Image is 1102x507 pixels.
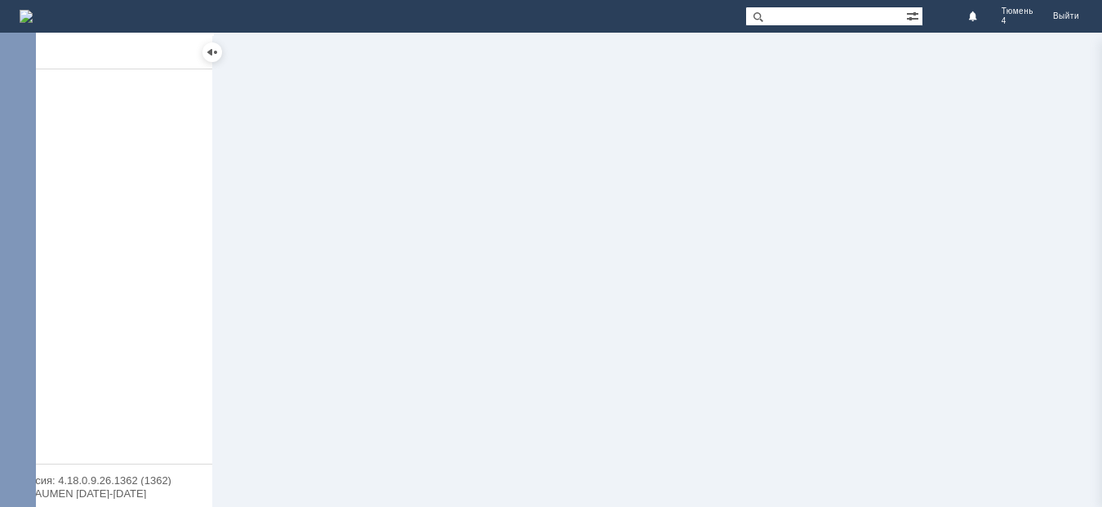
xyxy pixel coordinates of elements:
div: Скрыть меню [202,42,222,62]
img: logo [20,10,33,23]
div: Версия: 4.18.0.9.26.1362 (1362) [16,475,196,486]
span: 4 [1002,16,1033,26]
span: Тюмень [1002,7,1033,16]
a: Перейти на домашнюю страницу [20,10,33,23]
div: © NAUMEN [DATE]-[DATE] [16,488,196,499]
span: Расширенный поиск [906,7,922,23]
